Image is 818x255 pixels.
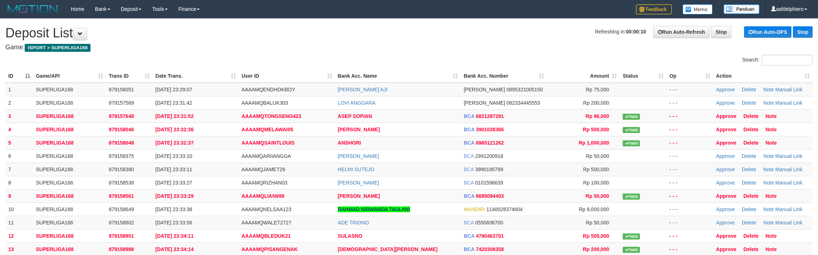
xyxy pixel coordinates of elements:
[742,153,756,159] a: Delete
[5,136,33,149] td: 5
[464,180,474,186] span: BCA
[626,29,646,35] strong: 00:00:10
[763,100,774,106] a: Note
[242,87,295,92] span: AAAAMQENDHOKBOY
[338,206,410,212] a: RAHMAD NIRWANDA TAULANI
[793,26,813,38] a: Stop
[109,140,134,146] span: 879158048
[595,29,646,35] span: Refreshing in:
[475,153,503,159] span: Copy 2991200918 to clipboard
[716,113,736,119] a: Approve
[762,55,813,65] input: Search:
[743,113,758,119] a: Delete
[155,180,192,186] span: [DATE] 23:33:27
[666,176,713,189] td: - - -
[5,123,33,136] td: 4
[716,140,736,146] a: Approve
[623,233,640,240] span: Valid transaction
[5,4,60,14] img: MOTION_logo.png
[155,246,194,252] span: [DATE] 23:34:14
[338,220,369,226] a: ADE TRIONO
[5,202,33,216] td: 10
[623,193,640,200] span: Valid transaction
[716,220,735,226] a: Approve
[766,140,777,146] a: Note
[476,233,504,239] span: Copy 4790463701 to clipboard
[475,167,503,172] span: Copy 3990195799 to clipboard
[5,83,33,96] td: 1
[242,140,295,146] span: AAAAMQSAINTLOUIS
[242,127,293,132] span: AAAAMQMELAWAI05
[475,180,503,186] span: Copy 0101596639 to clipboard
[33,83,106,96] td: SUPERLIGA168
[742,220,756,226] a: Delete
[666,69,713,83] th: Op: activate to sort column ascending
[666,96,713,109] td: - - -
[33,202,106,216] td: SUPERLIGA168
[586,113,609,119] span: Rp 96,000
[155,127,194,132] span: [DATE] 23:32:36
[242,113,301,119] span: AAAAMQTONGSENG423
[33,163,106,176] td: SUPERLIGA168
[33,176,106,189] td: SUPERLIGA168
[5,26,813,40] h1: Deposit List
[109,87,134,92] span: 879156051
[335,69,461,83] th: Bank Acc. Name: activate to sort column ascending
[155,100,192,106] span: [DATE] 23:31:42
[620,69,666,83] th: Status: activate to sort column ascending
[242,246,298,252] span: AAAAMQPISANGENAK
[775,167,803,172] a: Manual Link
[464,140,474,146] span: BCA
[666,189,713,202] td: - - -
[742,100,756,106] a: Delete
[464,193,474,199] span: BCA
[109,220,134,226] span: 879158802
[666,229,713,242] td: - - -
[464,113,474,119] span: BCA
[109,127,134,132] span: 879158046
[464,87,505,92] span: [PERSON_NAME]
[338,113,372,119] a: ASEP SOPIAN
[155,153,192,159] span: [DATE] 23:33:10
[716,233,736,239] a: Approve
[716,87,735,92] a: Approve
[763,153,774,159] a: Note
[464,206,485,212] span: MANDIRI
[109,113,134,119] span: 879157648
[33,189,106,202] td: SUPERLIGA168
[475,220,503,226] span: Copy 0550836700 to clipboard
[766,233,777,239] a: Note
[583,127,609,132] span: Rp 500,000
[33,109,106,123] td: SUPERLIGA168
[155,140,194,146] span: [DATE] 23:32:37
[623,114,640,120] span: Valid transaction
[338,180,379,186] a: [PERSON_NAME]
[33,149,106,163] td: SUPERLIGA168
[464,100,505,106] span: [PERSON_NAME]
[506,100,540,106] span: Copy 082334445553 to clipboard
[716,246,736,252] a: Approve
[578,140,609,146] span: Rp 1,000,000
[666,83,713,96] td: - - -
[242,180,288,186] span: AAAAMQRIZHAN03
[109,153,134,159] span: 879158375
[5,176,33,189] td: 8
[586,153,609,159] span: Rp 50,000
[716,193,736,199] a: Approve
[5,44,813,51] h4: Game:
[743,246,758,252] a: Delete
[242,193,284,199] span: AAAAMQLIAN999
[338,153,379,159] a: [PERSON_NAME]
[239,69,335,83] th: User ID: activate to sort column ascending
[155,233,194,239] span: [DATE] 23:34:11
[763,180,774,186] a: Note
[506,87,543,92] span: Copy 0895321005150 to clipboard
[766,127,777,132] a: Note
[743,127,758,132] a: Delete
[5,189,33,202] td: 9
[716,206,735,212] a: Approve
[716,180,735,186] a: Approve
[623,247,640,253] span: Valid transaction
[716,153,735,159] a: Approve
[742,206,756,212] a: Delete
